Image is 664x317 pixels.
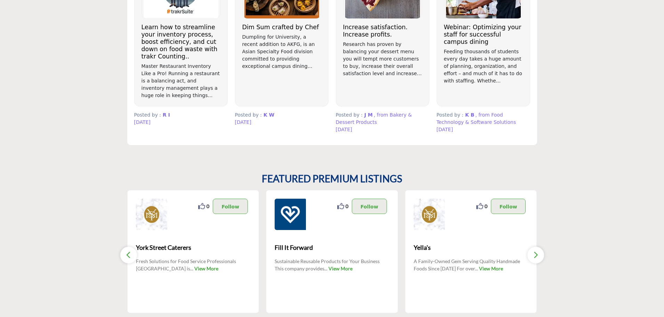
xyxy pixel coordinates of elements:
a: View More [479,266,503,271]
p: Posted by : [336,111,429,126]
p: Sustainable Reusable Products for Your Business This company provides [275,257,389,271]
p: Fresh Solutions for Food Service Professionals [GEOGRAPHIC_DATA] is [136,257,251,271]
h3: Learn how to streamline your inventory process, boost efficiency, and cut down on food waste with... [141,24,220,60]
p: Master Restaurant Inventory Like a Pro! Running a restaurant is a balancing act, and inventory ma... [141,63,220,99]
span: Fill It Forward [275,243,389,252]
p: Posted by : [437,111,530,126]
p: Feeding thousands of students every day takes a huge amount of planning, organization, and effort... [444,48,523,85]
span: , from Food Technology & Software Solutions [437,112,516,125]
span: M [368,112,373,118]
p: Research has proven by balancing your dessert menu you will tempt more customers to buy, increase... [343,41,422,77]
span: J [364,112,366,118]
p: Posted by : [235,111,329,119]
h2: FEATURED PREMIUM LISTINGS [262,173,402,185]
h3: Webinar: Optimizing your staff for successful campus dining [444,24,523,46]
span: ... [190,266,193,271]
a: View More [194,266,218,271]
span: [DATE] [235,119,251,125]
span: K [465,112,469,118]
span: [DATE] [437,127,453,132]
img: York Street Caterers [136,199,167,230]
p: A Family-Owned Gem Serving Quality Handmade Foods Since [DATE] For over [414,257,528,271]
a: Yella's [414,238,528,257]
p: Posted by : [134,111,228,119]
p: Follow [500,203,517,210]
span: [DATE] [336,127,352,132]
p: Follow [361,203,378,210]
p: Follow [221,203,239,210]
span: W [269,112,274,118]
p: Dumpling for University, a recent addition to AKFG, is an Asian Specialty Food division committed... [242,33,321,70]
span: 0 [207,203,209,210]
span: ... [475,266,478,271]
span: 0 [485,203,487,210]
span: , from Bakery & Dessert Products [336,112,412,125]
span: R [163,112,167,118]
button: Follow [352,199,387,214]
span: York Street Caterers [136,243,251,252]
span: Yella's [414,243,528,252]
h3: Increase satisfaction. Increase profits. [343,24,422,38]
a: View More [329,266,353,271]
span: B [471,112,475,118]
span: I [168,112,170,118]
a: York Street Caterers [136,238,251,257]
button: Follow [213,199,248,214]
button: Follow [491,199,526,214]
span: ... [324,266,327,271]
span: [DATE] [134,119,151,125]
h3: Dim Sum crafted by Chef [242,24,321,31]
img: Yella's [414,199,445,230]
a: Fill It Forward [275,238,389,257]
img: Fill It Forward [275,199,306,230]
span: K [264,112,267,118]
span: 0 [346,203,348,210]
